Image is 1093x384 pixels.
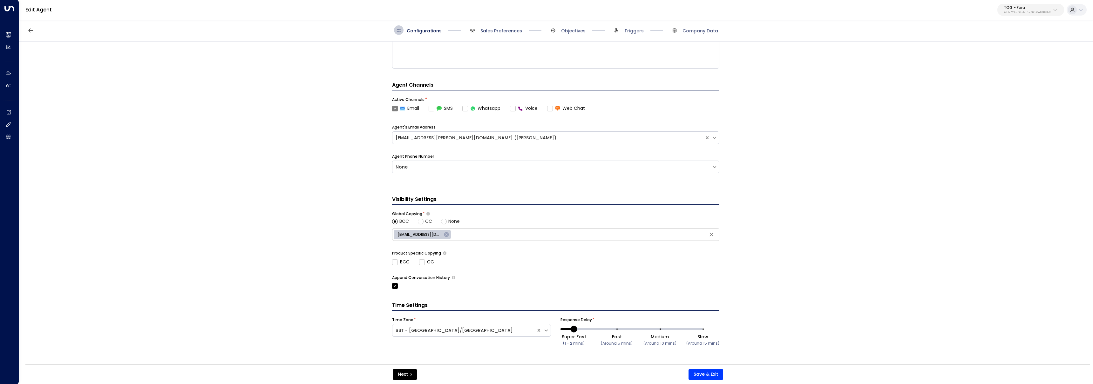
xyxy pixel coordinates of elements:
[707,230,716,239] button: Clear
[392,301,719,311] h3: Time Settings
[1004,11,1051,14] p: 24bbb2f3-cf28-4415-a26f-20e170838bf4
[547,105,585,112] label: Web Chat
[392,195,719,205] h3: Visibility Settings
[393,369,417,380] button: Next
[563,341,585,346] small: (1 - 2 mins)
[396,164,709,170] div: None
[392,317,413,323] label: Time Zone
[399,218,409,225] span: BCC
[392,250,441,256] label: Product Specific Copying
[425,218,432,225] span: CC
[560,317,592,323] label: Response Delay
[392,275,450,281] label: Append Conversation History
[643,334,676,340] div: Medium
[643,341,676,346] small: (Around 10 mins)
[462,105,500,112] label: Whatsapp
[394,232,445,237] span: [EMAIL_ADDRESS][DOMAIN_NAME]
[601,334,633,340] div: Fast
[429,105,453,112] label: SMS
[686,341,719,346] small: (Around 15 mins)
[689,369,723,380] button: Save & Exit
[396,135,701,141] div: [EMAIL_ADDRESS][PERSON_NAME][DOMAIN_NAME] ([PERSON_NAME])
[443,251,446,255] button: Determine if there should be product-specific CC or BCC rules for all of the agent’s emails. Sele...
[997,4,1064,16] button: TOG - Fora24bbb2f3-cf28-4415-a26f-20e170838bf4
[392,154,434,159] label: Agent Phone Number
[392,81,719,90] h4: Agent Channels
[25,6,52,13] a: Edit Agent
[1004,6,1051,10] p: TOG - Fora
[682,28,718,34] span: Company Data
[480,28,522,34] span: Sales Preferences
[407,28,442,34] span: Configurations
[392,259,410,265] label: BCC
[419,259,434,265] label: CC
[448,218,460,225] span: None
[426,212,430,216] button: Choose whether the agent should include specific emails in the CC or BCC line of all outgoing ema...
[392,211,422,217] label: Global Copying
[624,28,644,34] span: Triggers
[510,105,538,112] label: Voice
[394,230,451,239] div: [EMAIL_ADDRESS][DOMAIN_NAME]
[392,97,424,103] label: Active Channels
[601,341,633,346] small: (Around 5 mins)
[561,28,586,34] span: Objectives
[392,105,419,112] label: Email
[452,276,455,279] button: Only use if needed, as email clients normally append the conversation history to outgoing emails....
[392,124,436,130] label: Agent's Email Address
[686,334,719,340] div: Slow
[562,334,586,340] div: Super Fast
